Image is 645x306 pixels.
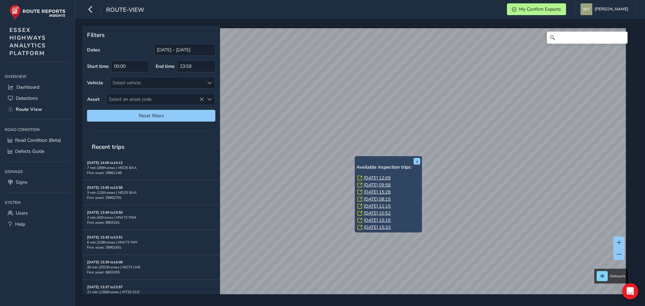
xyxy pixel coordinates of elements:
img: rr logo [9,5,66,20]
span: Help [15,221,25,227]
a: [DATE] 15:19 [364,217,391,223]
span: First asset: 39901148 [87,170,122,175]
span: Reset filters [92,113,210,119]
a: Route View [5,104,70,115]
a: Signs [5,177,70,188]
span: Road Condition (Beta) [15,137,61,143]
span: Recent trips [87,138,129,156]
div: Select an asset code [204,94,215,105]
span: First asset: 6602455 [87,270,120,275]
span: Select an asset code [106,94,204,105]
a: [DATE] 15:28 [364,231,391,237]
img: diamond-layout [580,3,592,15]
a: [DATE] 15:28 [364,189,391,195]
div: System [5,198,70,208]
div: 2 min | 42 frames | MW73 YNM [87,215,215,220]
div: Road Condition [5,125,70,135]
div: Open Intercom Messenger [622,283,638,299]
a: Road Condition (Beta) [5,135,70,146]
div: 3 min | 133 frames | MD25 BAA [87,190,215,195]
span: Route View [16,106,42,113]
div: Signage [5,167,70,177]
a: Detections [5,93,70,104]
strong: [DATE] 14:06 to 14:12 [87,160,123,165]
span: route-view [106,6,144,15]
a: Help [5,219,70,230]
span: ESSEX HIGHWAYS ANALYTICS PLATFORM [9,26,46,57]
a: [DATE] 15:33 [364,224,391,230]
button: Reset filters [87,110,215,122]
h6: Available inspection trips: [356,165,420,170]
a: Users [5,208,70,219]
div: Overview [5,72,70,82]
label: Start time [87,63,109,70]
label: Dates [87,47,100,53]
p: Filters [87,31,215,39]
label: Asset [87,96,99,102]
strong: [DATE] 13:49 to 13:50 [87,210,123,215]
button: My Confirm Exports [507,3,566,15]
div: Select vehicle [110,77,204,88]
span: First asset: 39902791 [87,195,122,200]
span: My Confirm Exports [519,6,561,12]
label: End time [156,63,175,70]
div: 6 min | 318 frames | MW73 YMY [87,240,215,245]
label: Vehicle [87,80,103,86]
a: [DATE] 09:58 [364,182,391,188]
a: [DATE] 08:15 [364,196,391,202]
span: First asset: 8903101 [87,220,120,225]
a: [DATE] 11:15 [364,203,391,209]
span: Users [16,210,28,216]
button: x [414,158,420,165]
a: Dashboard [5,82,70,93]
span: Dashboard [16,84,39,90]
button: [PERSON_NAME] [580,3,631,15]
a: [DATE] 12:09 [364,175,391,181]
div: 7 min | 269 frames | MD25 BAA [87,165,215,170]
strong: [DATE] 13:55 to 13:58 [87,185,123,190]
strong: [DATE] 13:45 to 13:51 [87,235,123,240]
canvas: Map [85,28,626,302]
strong: [DATE] 13:39 to 14:08 [87,260,123,265]
span: Network [610,273,626,279]
span: Signs [16,179,28,185]
input: Search [547,32,628,44]
a: [DATE] 10:52 [364,210,391,216]
span: Detections [16,95,38,101]
span: First asset: 39901931 [87,245,122,250]
span: Defects Guide [15,148,44,155]
strong: [DATE] 13:37 to 13:57 [87,285,123,290]
div: 21 min | 1200 frames | MT25 GUC [87,290,215,295]
span: [PERSON_NAME] [595,3,628,15]
a: Defects Guide [5,146,70,157]
div: 30 min | 2523 frames | MD72 UHE [87,265,215,270]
